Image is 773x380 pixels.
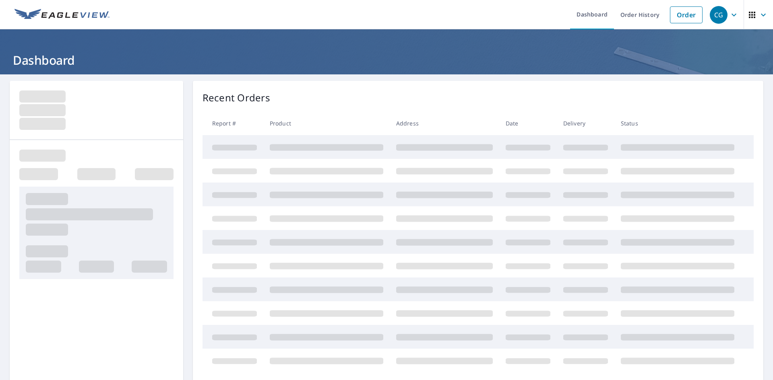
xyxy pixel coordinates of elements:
img: EV Logo [14,9,110,21]
div: CG [710,6,728,24]
th: Address [390,111,499,135]
th: Date [499,111,557,135]
th: Report # [203,111,263,135]
p: Recent Orders [203,90,270,105]
a: Order [670,6,703,23]
th: Product [263,111,390,135]
th: Status [614,111,741,135]
h1: Dashboard [10,52,763,68]
th: Delivery [557,111,614,135]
